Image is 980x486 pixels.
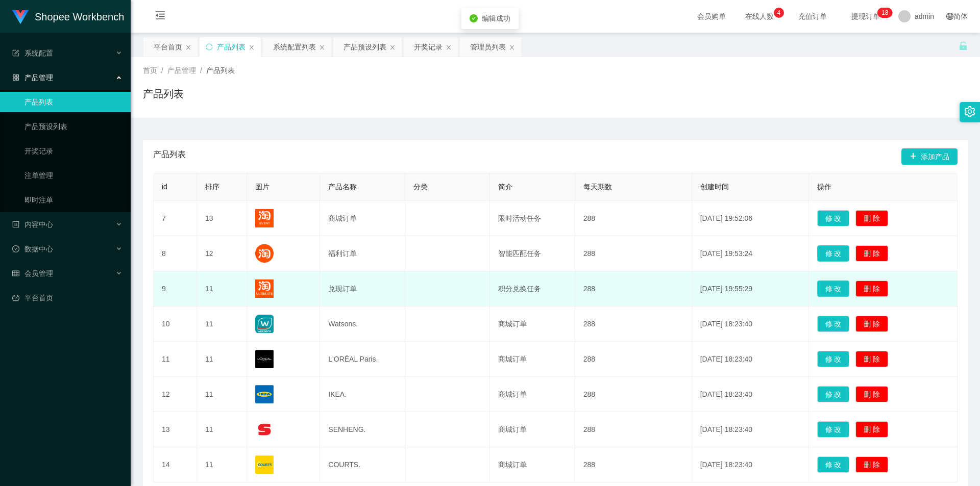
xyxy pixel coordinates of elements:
[255,385,274,403] img: 68176ef633d27.png
[692,271,809,306] td: [DATE] 19:55:29
[846,13,885,20] span: 提现订单
[161,66,163,74] span: /
[575,342,692,377] td: 288
[946,13,953,20] i: 图标: global
[692,412,809,447] td: [DATE] 18:23:40
[24,190,122,210] a: 即时注单
[692,447,809,482] td: [DATE] 18:23:40
[255,455,274,474] img: 68176f9e1526a.png
[12,10,29,24] img: logo.9652507e.png
[692,306,809,342] td: [DATE] 18:23:40
[855,456,888,473] button: 删 除
[490,342,575,377] td: 商城订单
[320,447,405,482] td: COURTS.
[817,351,850,367] button: 修 改
[490,236,575,271] td: 智能匹配任务
[320,201,405,236] td: 商城订单
[205,183,219,191] span: 排序
[490,271,575,306] td: 积分兑换任务
[855,351,888,367] button: 删 除
[414,37,443,57] div: 开奖记录
[389,44,396,50] i: 图标: close
[35,1,124,33] h1: Shopee Workbench
[167,66,196,74] span: 产品管理
[901,148,958,165] button: 图标: plus添加产品
[575,447,692,482] td: 288
[490,377,575,412] td: 商城订单
[328,183,357,191] span: 产品名称
[777,8,781,18] p: 4
[855,280,888,297] button: 删 除
[575,412,692,447] td: 288
[162,183,167,191] span: id
[249,44,255,50] i: 图标: close
[855,210,888,226] button: 删 除
[153,148,186,165] span: 产品列表
[197,412,247,447] td: 11
[255,279,274,298] img: 689de644d35ad.png
[255,315,274,333] img: 68176a989e162.jpg
[12,220,53,228] span: 内容中心
[154,412,197,447] td: 13
[344,37,386,57] div: 产品预设列表
[482,14,510,22] span: 编辑成功
[881,8,885,18] p: 1
[470,14,478,22] i: icon: check-circle
[200,66,202,74] span: /
[817,280,850,297] button: 修 改
[197,377,247,412] td: 11
[319,44,325,50] i: 图标: close
[855,245,888,262] button: 删 除
[12,49,53,57] span: 系统配置
[143,66,157,74] span: 首页
[12,245,19,252] i: 图标: check-circle-o
[509,44,515,50] i: 图标: close
[470,37,506,57] div: 管理员列表
[206,66,235,74] span: 产品列表
[490,306,575,342] td: 商城订单
[877,8,892,18] sup: 18
[959,41,968,50] i: 图标: unlock
[12,221,19,228] i: 图标: profile
[12,74,19,81] i: 图标: appstore-o
[817,386,850,402] button: 修 改
[154,37,182,57] div: 平台首页
[154,236,197,271] td: 8
[273,37,316,57] div: 系统配置列表
[12,49,19,57] i: 图标: form
[320,306,405,342] td: Watsons.
[12,245,53,253] span: 数据中心
[793,13,832,20] span: 充值订单
[817,245,850,262] button: 修 改
[143,1,178,33] i: 图标: menu-fold
[154,447,197,482] td: 14
[575,236,692,271] td: 288
[197,447,247,482] td: 11
[185,44,191,50] i: 图标: close
[24,92,122,112] a: 产品列表
[12,269,53,277] span: 会员管理
[740,13,779,20] span: 在线人数
[197,271,247,306] td: 11
[575,271,692,306] td: 288
[692,236,809,271] td: [DATE] 19:53:24
[255,183,269,191] span: 图片
[774,8,784,18] sup: 4
[575,306,692,342] td: 288
[320,236,405,271] td: 福利订单
[24,141,122,161] a: 开奖记录
[490,447,575,482] td: 商城订单
[217,37,246,57] div: 产品列表
[154,201,197,236] td: 7
[197,342,247,377] td: 11
[24,165,122,186] a: 注单管理
[143,86,184,101] h1: 产品列表
[255,350,274,368] img: 68176c60d0f9a.png
[700,183,729,191] span: 创建时间
[575,201,692,236] td: 288
[490,201,575,236] td: 限时活动任务
[320,271,405,306] td: 兑现订单
[197,236,247,271] td: 12
[197,306,247,342] td: 11
[817,421,850,438] button: 修 改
